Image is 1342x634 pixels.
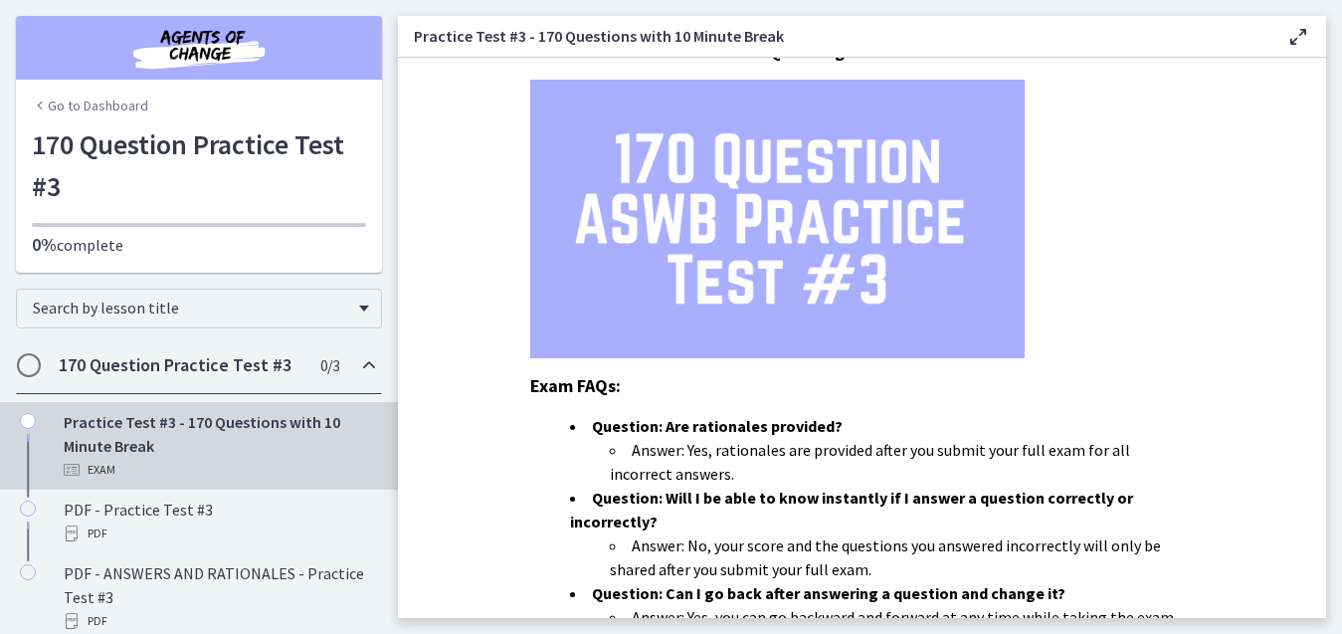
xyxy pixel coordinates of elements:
div: PDF - Practice Test #3 [64,498,374,545]
div: Practice Test #3 - 170 Questions with 10 Minute Break [64,410,374,482]
img: 3.png [530,80,1025,358]
li: Answer: No, your score and the questions you answered incorrectly will only be shared after you s... [610,533,1195,581]
a: Go to Dashboard [32,96,148,115]
strong: Question: Are rationales provided? [592,416,843,436]
strong: Question: Will I be able to know instantly if I answer a question correctly or incorrectly? [570,488,1133,531]
h3: Practice Test #3 - 170 Questions with 10 Minute Break [414,24,1254,48]
h2: 170 Question Practice Test #3 [59,353,301,377]
div: Exam [64,458,374,482]
span: 0 / 3 [320,353,339,377]
strong: Question: Can I go back after answering a question and change it? [592,583,1065,603]
div: PDF [64,609,374,633]
span: 0% [32,233,57,256]
span: Search by lesson title [33,298,349,317]
p: complete [32,233,366,257]
div: PDF [64,522,374,545]
span: Exam FAQs: [530,374,621,397]
div: Search by lesson title [16,289,382,328]
img: Agents of Change [80,24,318,72]
div: PDF - ANSWERS AND RATIONALES - Practice Test #3 [64,561,374,633]
h1: 170 Question Practice Test #3 [32,123,366,207]
li: Answer: Yes, rationales are provided after you submit your full exam for all incorrect answers. [610,438,1195,486]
